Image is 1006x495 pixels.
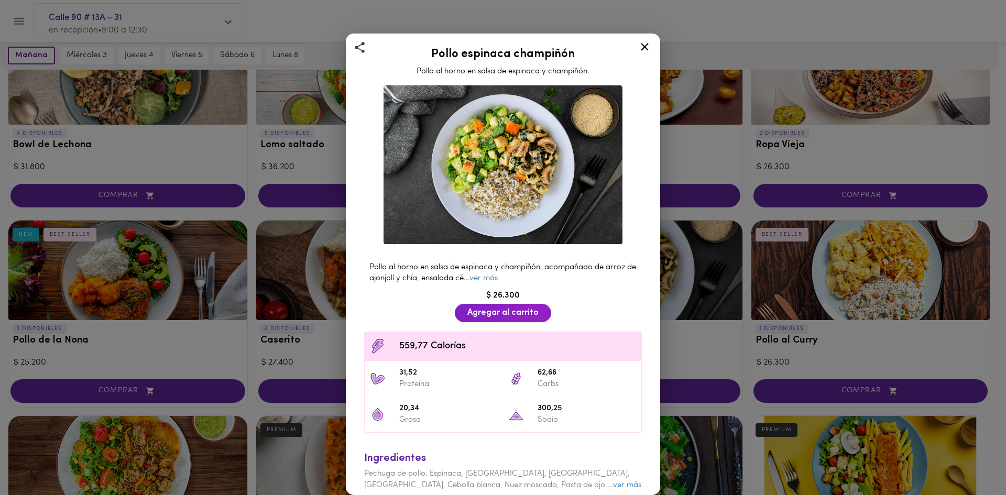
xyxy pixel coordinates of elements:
[455,304,551,322] button: Agregar al carrito
[370,371,386,387] img: 31,52 Proteína
[538,403,636,415] span: 300,25
[370,406,386,422] img: 20,34 Grasa
[399,403,498,415] span: 20,34
[508,371,524,387] img: 62,66 Carbs
[469,274,498,282] a: ver más
[399,339,636,354] span: 559,77 Calorías
[945,434,996,485] iframe: Messagebird Livechat Widget
[369,263,636,282] span: Pollo al horno en salsa de espinaca y champiñón, acompañado de arroz de ajonjolí y chía, ensalada...
[538,414,636,425] p: Sodio
[364,470,641,489] span: Pechuga de pollo, Espinaca, [GEOGRAPHIC_DATA], [GEOGRAPHIC_DATA], [GEOGRAPHIC_DATA], Cebolla blan...
[399,414,498,425] p: Grasa
[508,406,524,422] img: 300,25 Sodio
[417,68,589,75] span: Pollo al horno en salsa de espinaca y champiñón.
[359,48,647,61] h2: Pollo espinaca champiñón
[399,379,498,390] p: Proteína
[384,85,622,245] img: Pollo espinaca champiñón
[613,481,641,489] a: ver más
[538,379,636,390] p: Carbs
[399,367,498,379] span: 31,52
[538,367,636,379] span: 62,66
[359,290,647,302] div: $ 26.300
[370,338,386,354] img: Contenido calórico
[467,308,539,318] span: Agregar al carrito
[364,451,642,466] div: Ingredientes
